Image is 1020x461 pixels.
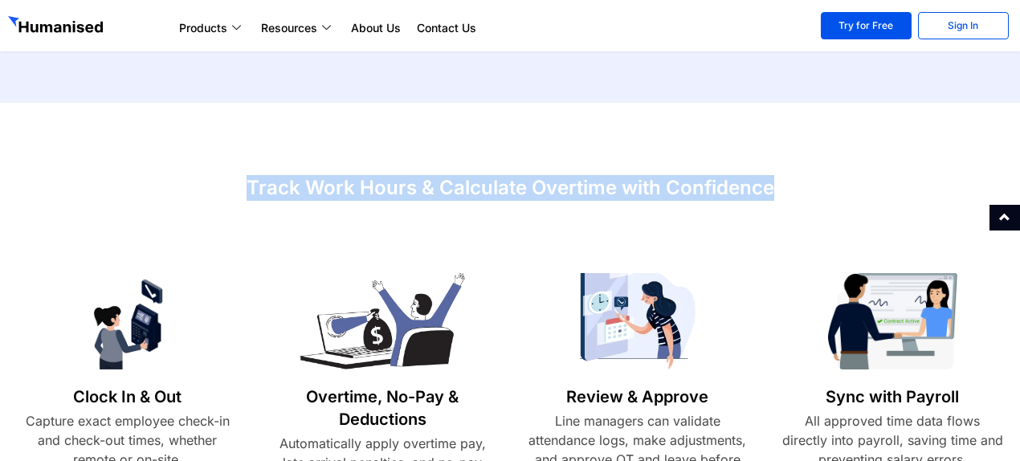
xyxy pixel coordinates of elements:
h6: Review & Approve [526,386,749,408]
h6: Sync with Payroll [781,386,1005,408]
a: About Us [343,18,409,38]
a: Contact Us [409,18,484,38]
h6: Overtime, No-Pay & Deductions [271,386,495,430]
a: Resources [253,18,343,38]
h3: Track Work Hours & Calculate Overtime with Confidence [8,175,1012,201]
a: Products [171,18,253,38]
a: Sign In [918,12,1009,39]
img: GetHumanised Logo [8,16,106,37]
h6: Clock In & Out [16,386,239,408]
a: Try for Free [821,12,912,39]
